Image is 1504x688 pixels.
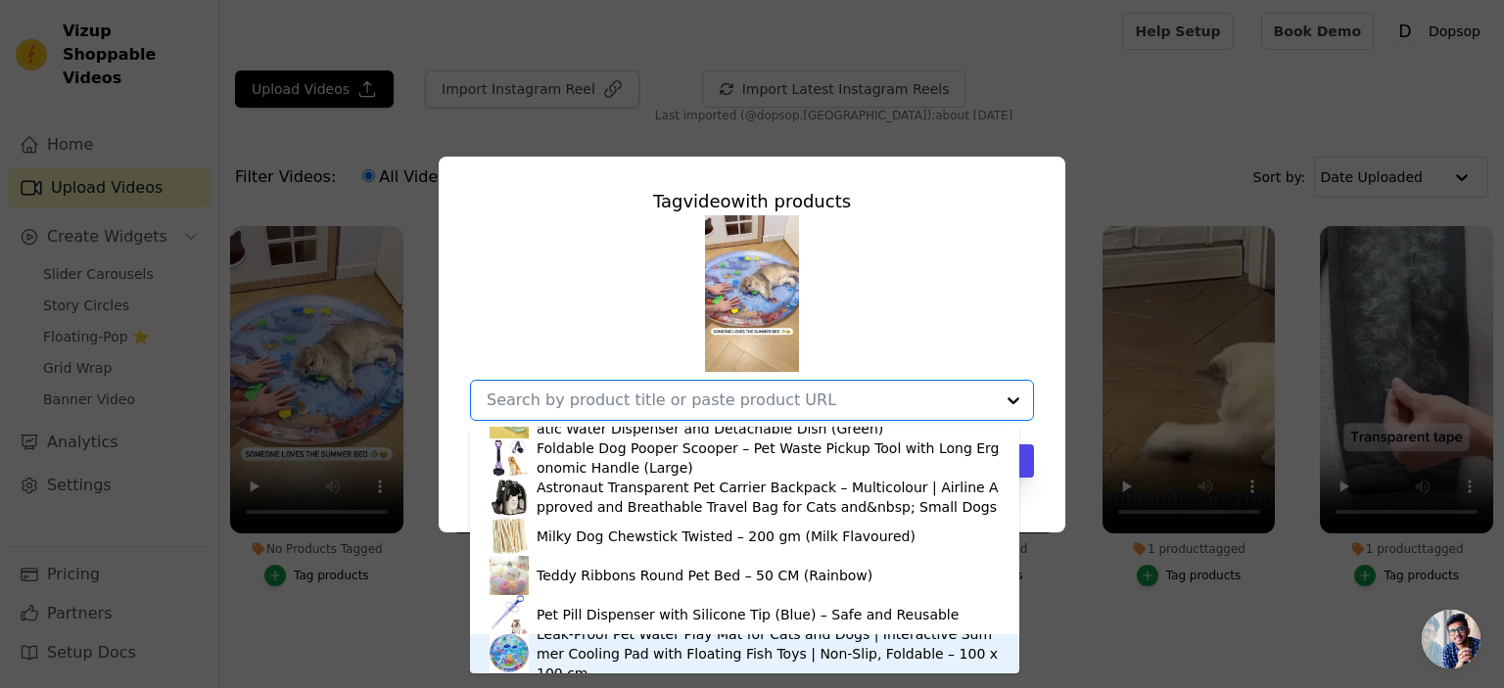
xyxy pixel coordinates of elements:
[487,390,994,409] input: Search by product title or paste product URL
[537,438,1000,478] div: Foldable Dog Pooper Scooper – Pet Waste Pickup Tool with Long Ergonomic Handle (Large)
[490,595,529,634] img: product thumbnail
[537,527,916,546] div: Milky Dog Chewstick Twisted – 200 gm (Milk Flavoured)
[490,517,529,556] img: product thumbnail
[705,215,799,372] img: tn-ced1e4732d424211b78460a2a98df8a4.png
[490,556,529,595] img: product thumbnail
[537,624,1000,683] div: Leak-Proof Pet Water Play Mat for Cats and Dogs | Interactive Summer Cooling Pad with Floating Fi...
[1422,610,1480,668] div: Open chat
[537,566,872,585] div: Teddy Ribbons Round Pet Bed – 50 CM (Rainbow)
[537,478,1000,517] div: Astronaut Transparent Pet Carrier Backpack – Multicolour | Airline Approved and Breathable Travel...
[490,478,529,517] img: product thumbnail
[490,438,529,478] img: product thumbnail
[470,188,1034,215] div: Tag video with products
[490,634,529,673] img: product thumbnail
[537,605,959,624] div: Pet Pill Dispenser with Silicone Tip (Blue) – Safe and Reusable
